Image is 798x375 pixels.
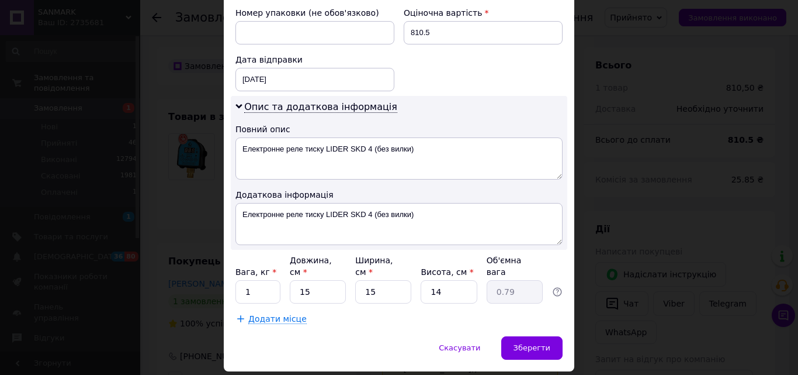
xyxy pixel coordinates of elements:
label: Довжина, см [290,256,332,277]
label: Вага, кг [235,267,276,277]
div: Додаткова інформація [235,189,563,201]
textarea: Електронне реле тиску LIDER SKD 4 (без вилки) [235,203,563,245]
span: Зберегти [514,343,550,352]
div: Дата відправки [235,54,394,66]
div: Оціночна вартість [404,7,563,19]
label: Висота, см [421,267,473,277]
div: Об'ємна вага [487,254,543,278]
span: Опис та додаткова інформація [244,101,397,113]
span: Додати місце [248,314,307,324]
span: Скасувати [439,343,480,352]
label: Ширина, см [355,256,393,277]
div: Повний опис [235,123,563,135]
div: Номер упаковки (не обов'язково) [235,7,394,19]
textarea: Електронне реле тиску LIDER SKD 4 (без вилки) [235,137,563,180]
